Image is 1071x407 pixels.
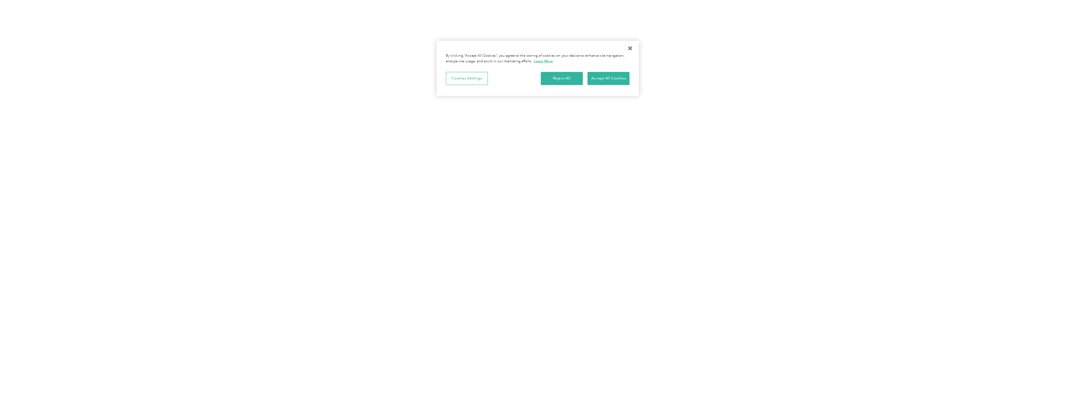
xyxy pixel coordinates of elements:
[446,53,630,64] div: By clicking “Accept All Cookies”, you agree to the storing of cookies on your device to enhance s...
[436,41,639,96] div: Privacy
[446,72,488,85] button: Cookies Settings
[587,72,630,85] button: Accept All Cookies
[534,59,553,63] a: More information about your privacy, opens in a new tab
[623,41,637,55] button: Close
[541,72,583,85] button: Reject All
[436,41,639,96] div: Cookie banner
